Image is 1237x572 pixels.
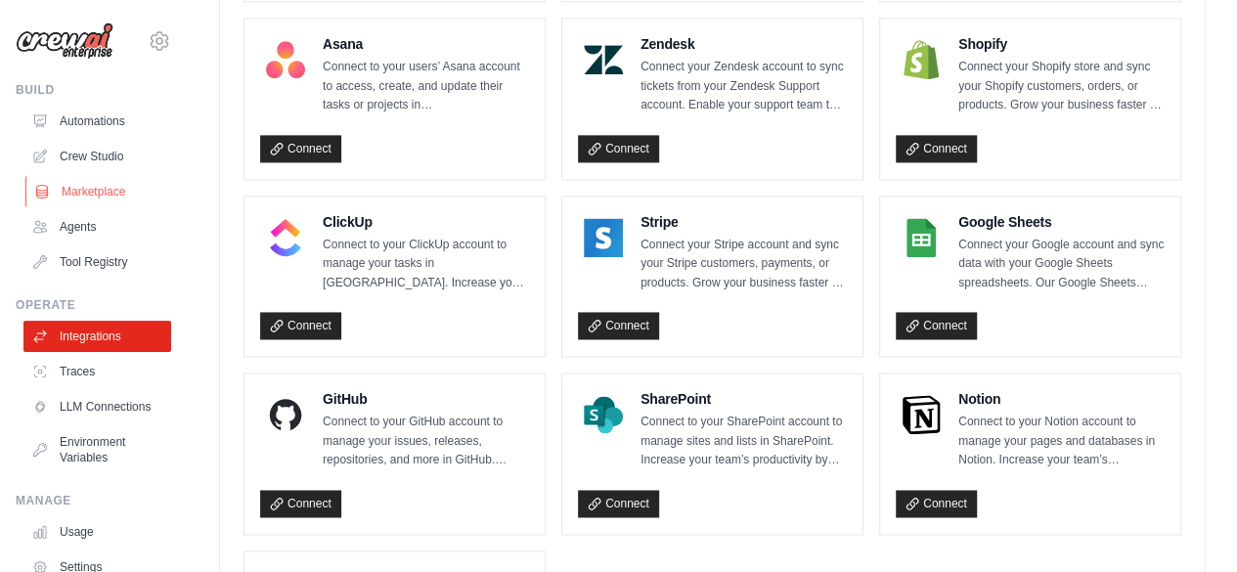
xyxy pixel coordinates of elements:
a: Automations [23,106,171,137]
a: Marketplace [25,176,173,207]
a: Tool Registry [23,246,171,278]
a: Connect [896,135,977,162]
a: Connect [578,490,659,517]
h4: Shopify [958,34,1165,54]
h4: GitHub [323,389,529,409]
div: Manage [16,493,171,508]
img: Logo [16,22,113,60]
a: Connect [578,135,659,162]
img: Stripe Logo [584,218,623,257]
a: Connect [896,490,977,517]
div: Build [16,82,171,98]
img: Shopify Logo [902,40,941,79]
a: Connect [260,135,341,162]
a: LLM Connections [23,391,171,422]
h4: Stripe [641,212,847,232]
a: Agents [23,211,171,242]
a: Traces [23,356,171,387]
p: Connect your Stripe account and sync your Stripe customers, payments, or products. Grow your busi... [641,236,847,293]
h4: ClickUp [323,212,529,232]
p: Connect to your SharePoint account to manage sites and lists in SharePoint. Increase your team’s ... [641,413,847,470]
img: Google Sheets Logo [902,218,941,257]
img: SharePoint Logo [584,395,623,434]
h4: Notion [958,389,1165,409]
p: Connect your Zendesk account to sync tickets from your Zendesk Support account. Enable your suppo... [641,58,847,115]
a: Crew Studio [23,141,171,172]
a: Environment Variables [23,426,171,473]
p: Connect your Shopify store and sync your Shopify customers, orders, or products. Grow your busine... [958,58,1165,115]
img: GitHub Logo [266,395,305,434]
p: Connect to your ClickUp account to manage your tasks in [GEOGRAPHIC_DATA]. Increase your team’s p... [323,236,529,293]
a: Connect [260,490,341,517]
a: Usage [23,516,171,548]
a: Integrations [23,321,171,352]
img: Asana Logo [266,40,305,79]
div: Operate [16,297,171,313]
p: Connect your Google account and sync data with your Google Sheets spreadsheets. Our Google Sheets... [958,236,1165,293]
h4: Asana [323,34,529,54]
h4: SharePoint [641,389,847,409]
h4: Google Sheets [958,212,1165,232]
img: Zendesk Logo [584,40,623,79]
a: Connect [260,312,341,339]
h4: Zendesk [641,34,847,54]
a: Connect [896,312,977,339]
a: Connect [578,312,659,339]
p: Connect to your GitHub account to manage your issues, releases, repositories, and more in GitHub.... [323,413,529,470]
img: Notion Logo [902,395,941,434]
img: ClickUp Logo [266,218,305,257]
p: Connect to your Notion account to manage your pages and databases in Notion. Increase your team’s... [958,413,1165,470]
p: Connect to your users’ Asana account to access, create, and update their tasks or projects in [GE... [323,58,529,115]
